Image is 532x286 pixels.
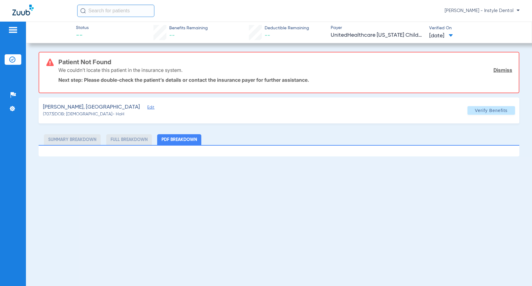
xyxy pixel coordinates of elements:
span: Benefits Remaining [169,25,208,31]
li: Summary Breakdown [44,134,101,145]
span: -- [76,31,89,40]
img: error-icon [46,59,54,66]
span: (7073) DOB: [DEMOGRAPHIC_DATA] - HoH [43,111,124,118]
p: Next step: Please double-check the patient’s details or contact the insurance payer for further a... [58,77,512,83]
a: Dismiss [493,67,512,73]
button: Verify Benefits [467,106,515,115]
span: Deductible Remaining [265,25,309,31]
img: Search Icon [80,8,86,14]
span: -- [169,33,175,38]
span: -- [265,33,270,38]
span: Verified On [429,25,522,31]
span: Verify Benefits [475,108,508,113]
span: UnitedHealthcare [US_STATE] Children's Dental - (HUB) [331,31,424,39]
input: Search for patients [77,5,154,17]
img: Zuub Logo [12,5,34,15]
p: We couldn’t locate this patient in the insurance system. [58,67,182,73]
span: [PERSON_NAME], [GEOGRAPHIC_DATA] [43,103,140,111]
img: hamburger-icon [8,26,18,34]
span: Edit [147,105,153,111]
span: Payer [331,25,424,31]
li: PDF Breakdown [157,134,201,145]
li: Full Breakdown [106,134,152,145]
span: [PERSON_NAME] - Instyle Dental [445,8,520,14]
span: Status [76,25,89,31]
span: [DATE] [429,32,453,40]
h3: Patient Not Found [58,59,512,65]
